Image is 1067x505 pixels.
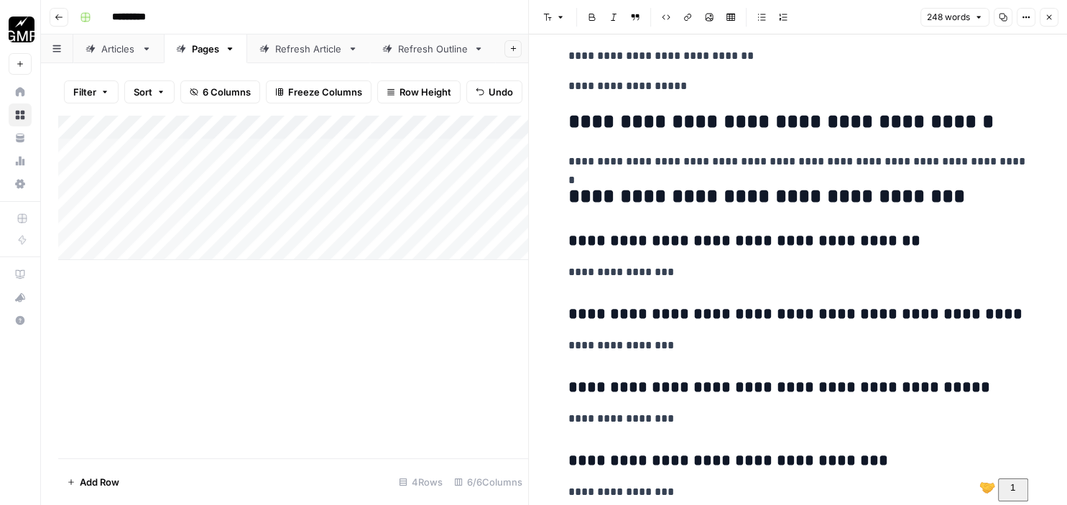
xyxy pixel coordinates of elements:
button: Help + Support [9,309,32,332]
div: Pages [192,42,219,56]
span: 6 Columns [203,85,251,99]
a: Refresh Outline [370,34,496,63]
div: 4 Rows [393,471,448,494]
button: Undo [466,80,522,103]
button: 248 words [920,8,989,27]
span: Filter [73,85,96,99]
span: Undo [489,85,513,99]
div: What's new? [9,287,31,308]
a: Refresh Article [247,34,370,63]
button: Workspace: Growth Marketing Pro [9,11,32,47]
div: Refresh Article [275,42,342,56]
button: Filter [64,80,119,103]
button: 6 Columns [180,80,260,103]
span: Sort [134,85,152,99]
a: AirOps Academy [9,263,32,286]
span: Add Row [80,475,119,489]
a: Pages [164,34,247,63]
button: Freeze Columns [266,80,371,103]
div: Articles [101,42,136,56]
button: Add Row [58,471,128,494]
div: Refresh Outline [398,42,468,56]
a: Your Data [9,126,32,149]
img: Growth Marketing Pro Logo [9,17,34,42]
a: Articles [73,34,164,63]
button: Sort [124,80,175,103]
button: What's new? [9,286,32,309]
button: Row Height [377,80,461,103]
span: 248 words [927,11,970,24]
a: Usage [9,149,32,172]
div: 6/6 Columns [448,471,528,494]
span: Freeze Columns [288,85,362,99]
a: Browse [9,103,32,126]
a: Home [9,80,32,103]
a: Settings [9,172,32,195]
span: Row Height [399,85,451,99]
